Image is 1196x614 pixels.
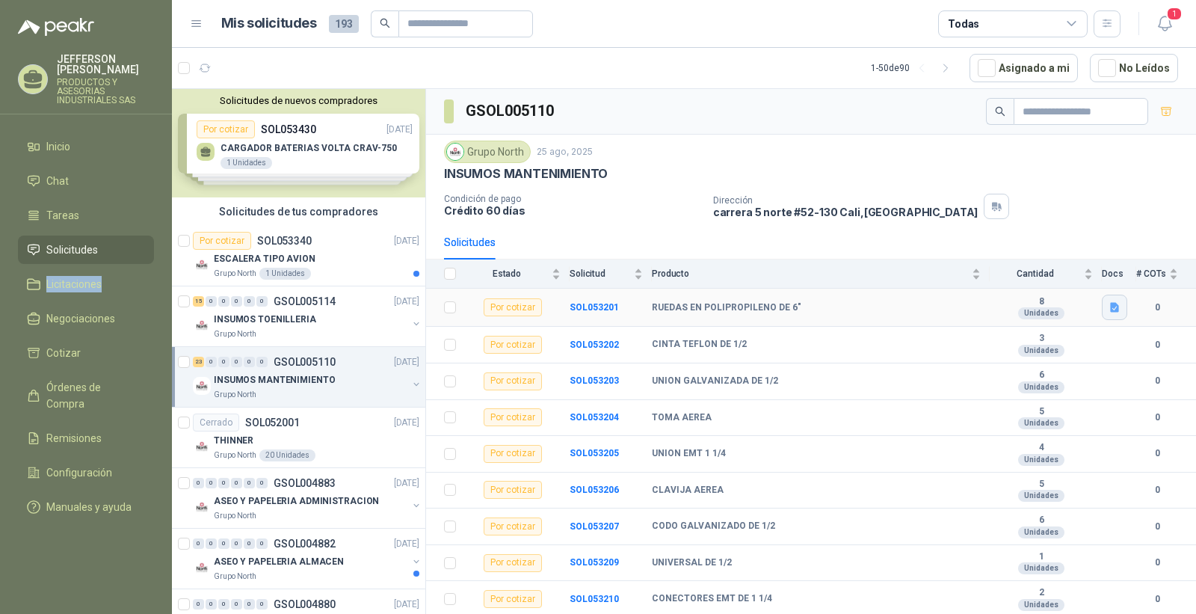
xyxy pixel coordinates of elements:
[570,594,619,604] b: SOL053210
[18,18,94,36] img: Logo peakr
[274,296,336,307] p: GSOL005114
[394,355,419,369] p: [DATE]
[444,194,701,204] p: Condición de pago
[570,302,619,313] a: SOL053201
[990,268,1081,279] span: Cantidad
[18,304,154,333] a: Negociaciones
[244,357,255,367] div: 0
[444,141,531,163] div: Grupo North
[214,571,256,583] p: Grupo North
[1136,260,1196,289] th: # COTs
[1136,374,1178,388] b: 0
[1136,556,1178,570] b: 0
[484,518,542,535] div: Por cotizar
[18,458,154,487] a: Configuración
[1166,7,1183,21] span: 1
[394,416,419,430] p: [DATE]
[193,438,211,455] img: Company Logo
[995,106,1005,117] span: search
[231,296,242,307] div: 0
[193,538,204,549] div: 0
[990,551,1093,563] b: 1
[713,195,978,206] p: Dirección
[652,485,724,497] b: CLAVIJA AEREA
[193,377,211,395] img: Company Logo
[394,295,419,309] p: [DATE]
[1018,490,1064,502] div: Unidades
[218,478,229,488] div: 0
[537,145,593,159] p: 25 ago, 2025
[570,521,619,532] a: SOL053207
[231,478,242,488] div: 0
[256,599,268,610] div: 0
[214,268,256,280] p: Grupo North
[221,13,317,34] h1: Mis solicitudes
[46,276,102,292] span: Licitaciones
[465,260,570,289] th: Estado
[214,313,316,327] p: INSUMOS TOENILLERIA
[18,424,154,452] a: Remisiones
[46,379,140,412] span: Órdenes de Compra
[206,599,217,610] div: 0
[193,478,204,488] div: 0
[1018,381,1064,393] div: Unidades
[193,256,211,274] img: Company Logo
[570,557,619,568] b: SOL053209
[193,292,422,340] a: 15 0 0 0 0 0 GSOL005114[DATE] Company LogoINSUMOS TOENILLERIAGrupo North
[652,375,778,387] b: UNION GALVANIZADA DE 1/2
[380,18,390,28] span: search
[484,298,542,316] div: Por cotizar
[484,408,542,426] div: Por cotizar
[274,599,336,610] p: GSOL004880
[206,478,217,488] div: 0
[652,339,747,351] b: CINTA TEFLON DE 1/2
[231,357,242,367] div: 0
[570,412,619,423] a: SOL053204
[484,590,542,608] div: Por cotizar
[990,479,1093,491] b: 5
[484,481,542,499] div: Por cotizar
[652,521,775,532] b: CODO GALVANIZADO DE 1/2
[18,236,154,264] a: Solicitudes
[244,478,255,488] div: 0
[57,54,154,75] p: JEFFERSON [PERSON_NAME]
[214,555,344,569] p: ASEO Y PAPELERIA ALMACEN
[46,430,102,446] span: Remisiones
[218,599,229,610] div: 0
[329,15,359,33] span: 193
[990,333,1093,345] b: 3
[193,357,204,367] div: 23
[214,373,335,387] p: INSUMOS MANTENIMIENTO
[570,448,619,458] a: SOL053205
[218,538,229,549] div: 0
[1018,599,1064,611] div: Unidades
[57,78,154,105] p: PRODUCTOS Y ASESORIAS INDUSTRIALES SAS
[570,485,619,495] a: SOL053206
[46,173,69,189] span: Chat
[172,197,425,226] div: Solicitudes de tus compradores
[394,537,419,551] p: [DATE]
[652,557,732,569] b: UNIVERSAL DE 1/2
[1018,526,1064,538] div: Unidades
[206,538,217,549] div: 0
[244,538,255,549] div: 0
[871,56,958,80] div: 1 - 50 de 90
[1136,592,1178,607] b: 0
[214,434,253,448] p: THINNER
[652,448,726,460] b: UNION EMT 1 1/4
[990,515,1093,526] b: 6
[990,296,1093,308] b: 8
[257,236,312,246] p: SOL053340
[570,340,619,350] a: SOL053202
[484,554,542,572] div: Por cotizar
[193,316,211,334] img: Company Logo
[447,144,463,160] img: Company Logo
[990,369,1093,381] b: 6
[1136,446,1178,461] b: 0
[484,336,542,354] div: Por cotizar
[570,260,652,289] th: Solicitud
